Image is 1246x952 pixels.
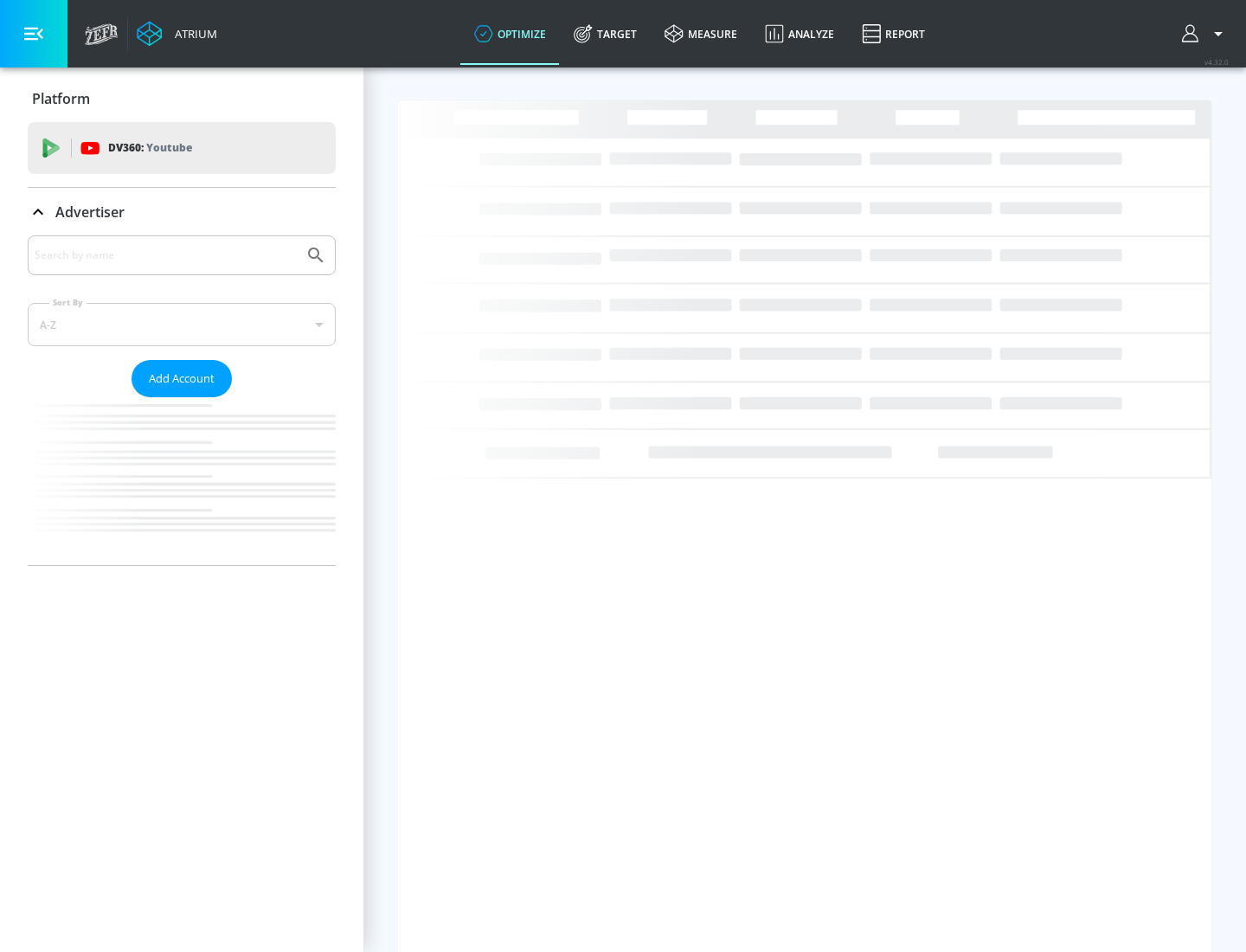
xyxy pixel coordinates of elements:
[848,3,939,65] a: Report
[651,3,751,65] a: measure
[28,74,336,123] div: Platform
[28,235,336,565] div: Advertiser
[146,138,192,157] p: Youtube
[137,21,217,47] a: Atrium
[108,138,192,158] p: DV360:
[560,3,651,65] a: Target
[49,297,87,308] label: Sort By
[32,89,90,108] p: Platform
[35,244,297,267] input: Search by name
[149,369,215,389] span: Add Account
[28,188,336,236] div: Advertiser
[28,397,336,565] nav: list of Advertiser
[751,3,848,65] a: Analyze
[460,3,560,65] a: optimize
[1204,57,1229,67] span: v 4.32.0
[168,26,217,42] div: Atrium
[28,122,336,174] div: DV360: Youtube
[55,203,125,222] p: Advertiser
[132,360,232,397] button: Add Account
[28,303,336,346] div: A-Z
